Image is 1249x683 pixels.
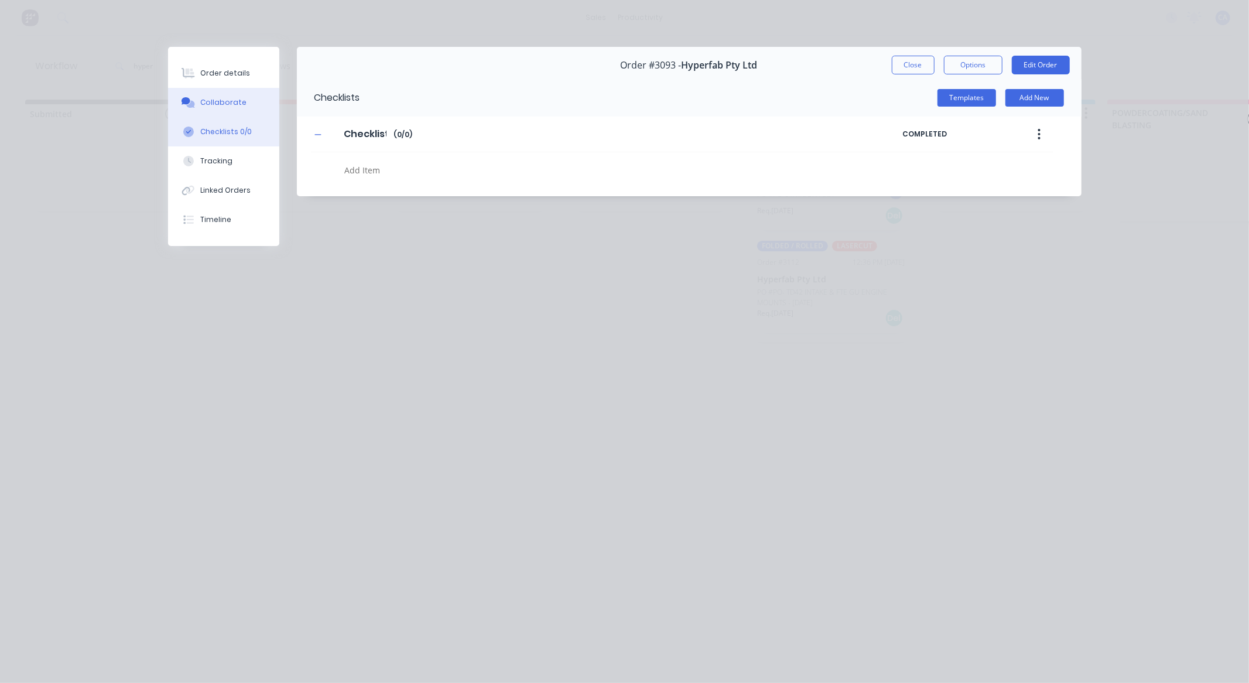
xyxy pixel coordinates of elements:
[168,176,279,205] button: Linked Orders
[200,127,252,137] div: Checklists 0/0
[168,146,279,176] button: Tracking
[200,68,250,78] div: Order details
[944,56,1002,74] button: Options
[892,56,935,74] button: Close
[168,117,279,146] button: Checklists 0/0
[200,214,231,225] div: Timeline
[1012,56,1070,74] button: Edit Order
[393,129,412,140] span: ( 0 / 0 )
[682,60,758,71] span: Hyperfab Pty Ltd
[200,185,251,196] div: Linked Orders
[168,88,279,117] button: Collaborate
[937,89,996,107] button: Templates
[297,79,360,117] div: Checklists
[168,59,279,88] button: Order details
[168,205,279,234] button: Timeline
[200,97,247,108] div: Collaborate
[337,125,393,143] input: Enter Checklist name
[621,60,682,71] span: Order #3093 -
[1005,89,1064,107] button: Add New
[200,156,232,166] div: Tracking
[902,129,1002,139] span: COMPLETED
